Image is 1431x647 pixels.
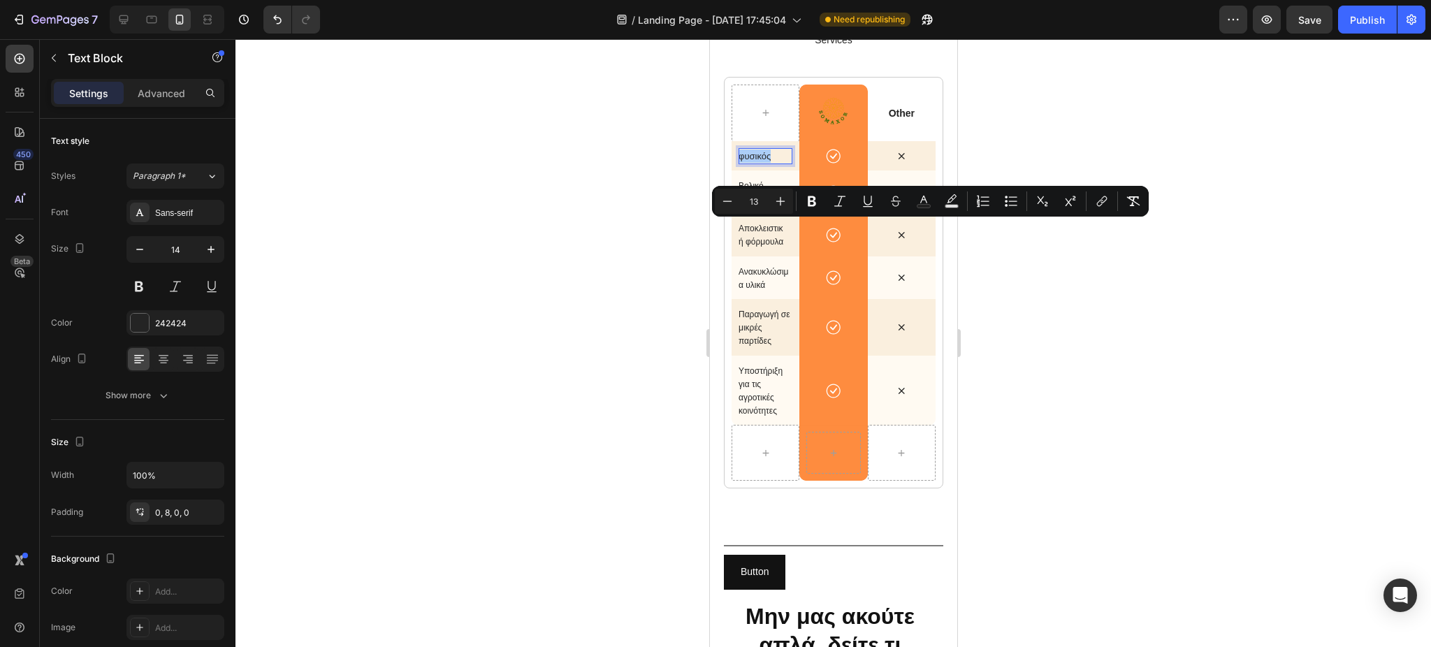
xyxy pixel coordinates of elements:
[51,350,90,369] div: Align
[638,13,786,27] span: Landing Page - [DATE] 17:45:04
[155,622,221,634] div: Add...
[127,463,224,488] input: Auto
[51,240,88,259] div: Size
[1350,13,1385,27] div: Publish
[68,50,187,66] p: Text Block
[69,86,108,101] p: Settings
[51,550,119,569] div: Background
[632,13,635,27] span: /
[51,383,224,408] button: Show more
[138,86,185,101] p: Advanced
[126,163,224,189] button: Paragraph 1*
[834,13,905,26] span: Need republishing
[155,507,221,519] div: 0, 8, 0, 0
[1383,579,1417,612] div: Open Intercom Messenger
[155,586,221,598] div: Add...
[51,585,73,597] div: Color
[51,170,75,182] div: Styles
[1338,6,1397,34] button: Publish
[51,469,74,481] div: Width
[51,135,89,147] div: Text style
[6,6,104,34] button: 7
[133,170,186,182] span: Paragraph 1*
[92,11,98,28] p: 7
[155,317,221,330] div: 242424
[1286,6,1332,34] button: Save
[710,39,957,647] iframe: Design area
[51,506,83,518] div: Padding
[106,388,170,402] div: Show more
[51,206,68,219] div: Font
[155,207,221,219] div: Sans-serif
[263,6,320,34] div: Undo/Redo
[51,317,73,329] div: Color
[712,186,1149,217] div: Editor contextual toolbar
[1298,14,1321,26] span: Save
[51,433,88,452] div: Size
[51,621,75,634] div: Image
[13,149,34,160] div: 450
[10,256,34,267] div: Beta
